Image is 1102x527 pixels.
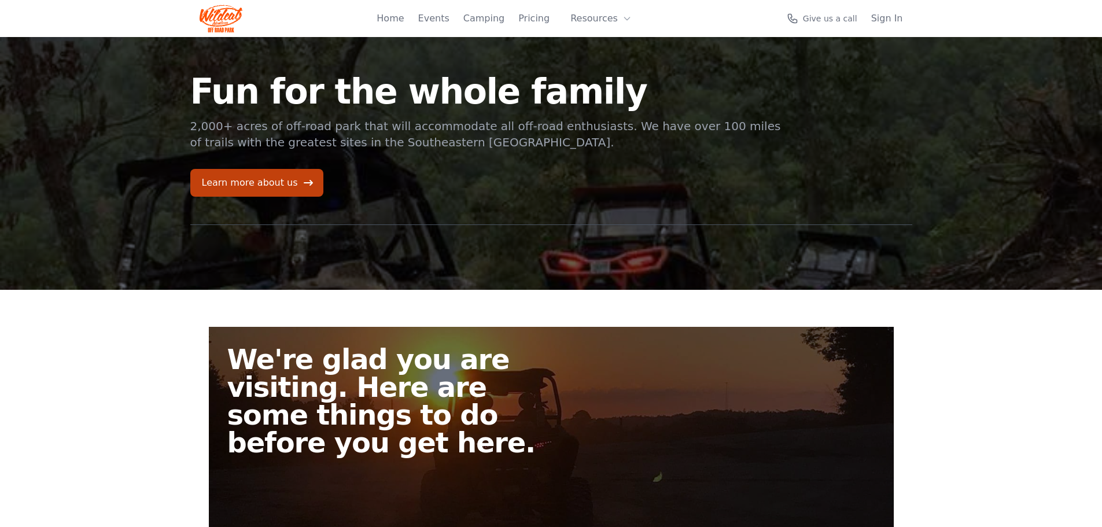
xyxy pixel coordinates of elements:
a: Home [377,12,404,25]
h2: We're glad you are visiting. Here are some things to do before you get here. [227,345,561,456]
a: Camping [463,12,504,25]
a: Sign In [871,12,903,25]
img: Wildcat Logo [200,5,243,32]
button: Resources [563,7,639,30]
span: Give us a call [803,13,857,24]
h1: Fun for the whole family [190,74,783,109]
a: Give us a call [787,13,857,24]
p: 2,000+ acres of off-road park that will accommodate all off-road enthusiasts. We have over 100 mi... [190,118,783,150]
a: Events [418,12,449,25]
a: Learn more about us [190,169,323,197]
a: Pricing [518,12,550,25]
